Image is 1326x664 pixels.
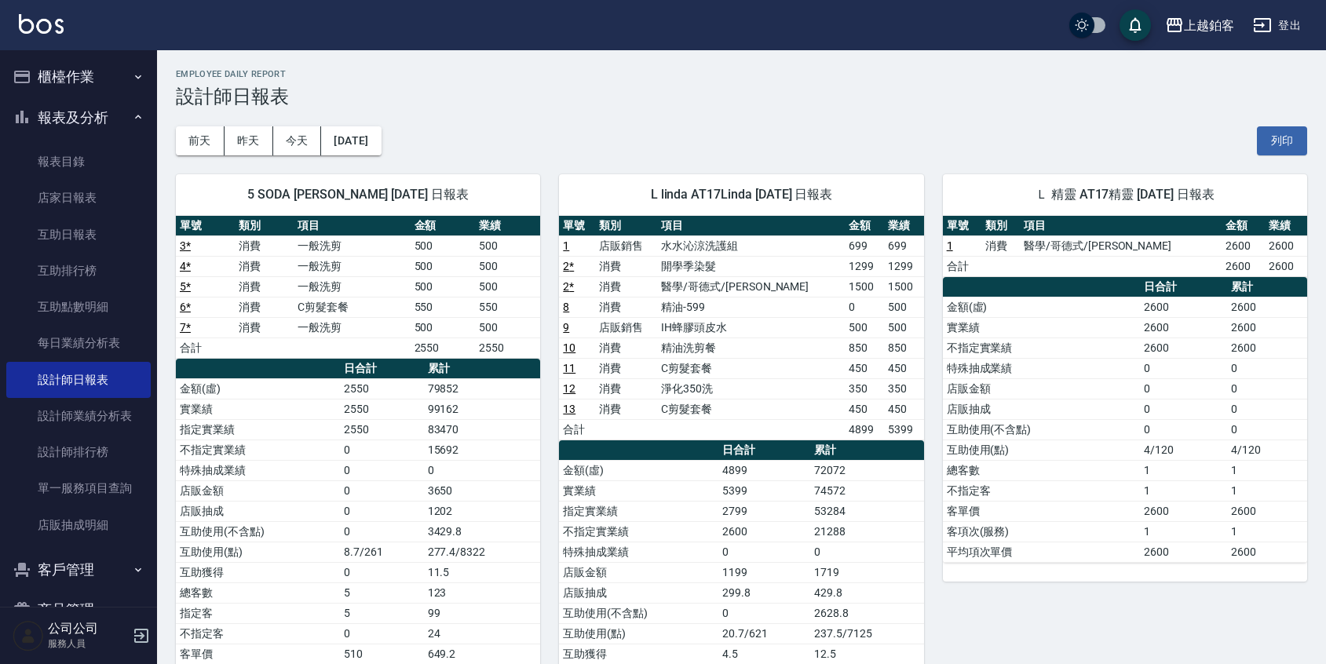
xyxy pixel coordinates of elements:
td: 500 [884,317,923,337]
td: 500 [475,256,540,276]
td: 店販抽成 [559,582,718,603]
th: 日合計 [340,359,423,379]
td: 互助使用(點) [559,623,718,644]
th: 單號 [176,216,235,236]
td: 1 [1140,521,1227,542]
td: 0 [718,542,810,562]
td: 0 [1227,399,1307,419]
td: 1500 [884,276,923,297]
td: 消費 [595,297,657,317]
td: 21288 [810,521,923,542]
td: 2550 [475,337,540,358]
td: 850 [845,337,884,358]
td: 649.2 [424,644,541,664]
td: 1500 [845,276,884,297]
td: 2550 [340,378,423,399]
td: 消費 [981,235,1020,256]
a: 10 [563,341,575,354]
td: 指定實業績 [559,501,718,521]
img: Logo [19,14,64,34]
td: 0 [1227,358,1307,378]
a: 互助點數明細 [6,289,151,325]
td: 互助使用(點) [176,542,340,562]
th: 項目 [294,216,410,236]
td: 一般洗剪 [294,317,410,337]
td: 一般洗剪 [294,235,410,256]
td: 特殊抽成業績 [176,460,340,480]
td: 2550 [340,419,423,440]
td: 店販銷售 [595,317,657,337]
td: 消費 [595,378,657,399]
td: 不指定客 [943,480,1140,501]
td: 客單價 [176,644,340,664]
td: 0 [340,562,423,582]
td: 實業績 [943,317,1140,337]
th: 累計 [810,440,923,461]
td: 消費 [595,337,657,358]
td: 1 [1227,521,1307,542]
td: 53284 [810,501,923,521]
td: 店販金額 [943,378,1140,399]
td: 金額(虛) [559,460,718,480]
td: 0 [1140,399,1227,419]
td: 消費 [235,235,294,256]
span: Ｌ 精靈 AT17精靈 [DATE] 日報表 [962,187,1288,202]
td: 500 [411,276,476,297]
th: 累計 [1227,277,1307,297]
td: 1202 [424,501,541,521]
button: 商品管理 [6,589,151,630]
a: 1 [947,239,953,252]
td: 500 [475,317,540,337]
td: 500 [411,256,476,276]
td: 5 [340,603,423,623]
td: 2799 [718,501,810,521]
a: 設計師業績分析表 [6,398,151,434]
td: 450 [884,358,923,378]
td: 店販金額 [559,562,718,582]
td: 特殊抽成業績 [943,358,1140,378]
a: 單一服務項目查詢 [6,470,151,506]
td: 2600 [1265,256,1307,276]
td: 開學季染髮 [657,256,845,276]
td: 0 [810,542,923,562]
th: 金額 [411,216,476,236]
td: 醫學/哥德式/[PERSON_NAME] [1020,235,1222,256]
th: 業績 [884,216,923,236]
td: 72072 [810,460,923,480]
td: 2600 [1227,317,1307,337]
a: 每日業績分析表 [6,325,151,361]
td: 5399 [718,480,810,501]
td: 醫學/哥德式/[PERSON_NAME] [657,276,845,297]
td: 2600 [1140,501,1227,521]
td: 4899 [845,419,884,440]
th: 項目 [657,216,845,236]
td: 2600 [1140,337,1227,358]
a: 13 [563,403,575,415]
button: 登出 [1247,11,1307,40]
td: 淨化350洗 [657,378,845,399]
td: 0 [340,521,423,542]
td: 店販銷售 [595,235,657,256]
td: 0 [340,623,423,644]
td: 消費 [595,256,657,276]
td: 互助獲得 [176,562,340,582]
td: 互助使用(不含點) [559,603,718,623]
td: 互助使用(不含點) [943,419,1140,440]
td: 平均項次單價 [943,542,1140,562]
th: 類別 [981,216,1020,236]
td: 互助獲得 [559,644,718,664]
table: a dense table [943,277,1307,563]
td: 0 [340,501,423,521]
td: 互助使用(不含點) [176,521,340,542]
td: C剪髮套餐 [657,399,845,419]
td: 4/120 [1140,440,1227,460]
td: 1 [1227,460,1307,480]
td: 1199 [718,562,810,582]
td: 2628.8 [810,603,923,623]
td: 429.8 [810,582,923,603]
td: 0 [424,460,541,480]
button: 前天 [176,126,225,155]
td: 0 [718,603,810,623]
td: 450 [845,399,884,419]
td: 500 [475,276,540,297]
